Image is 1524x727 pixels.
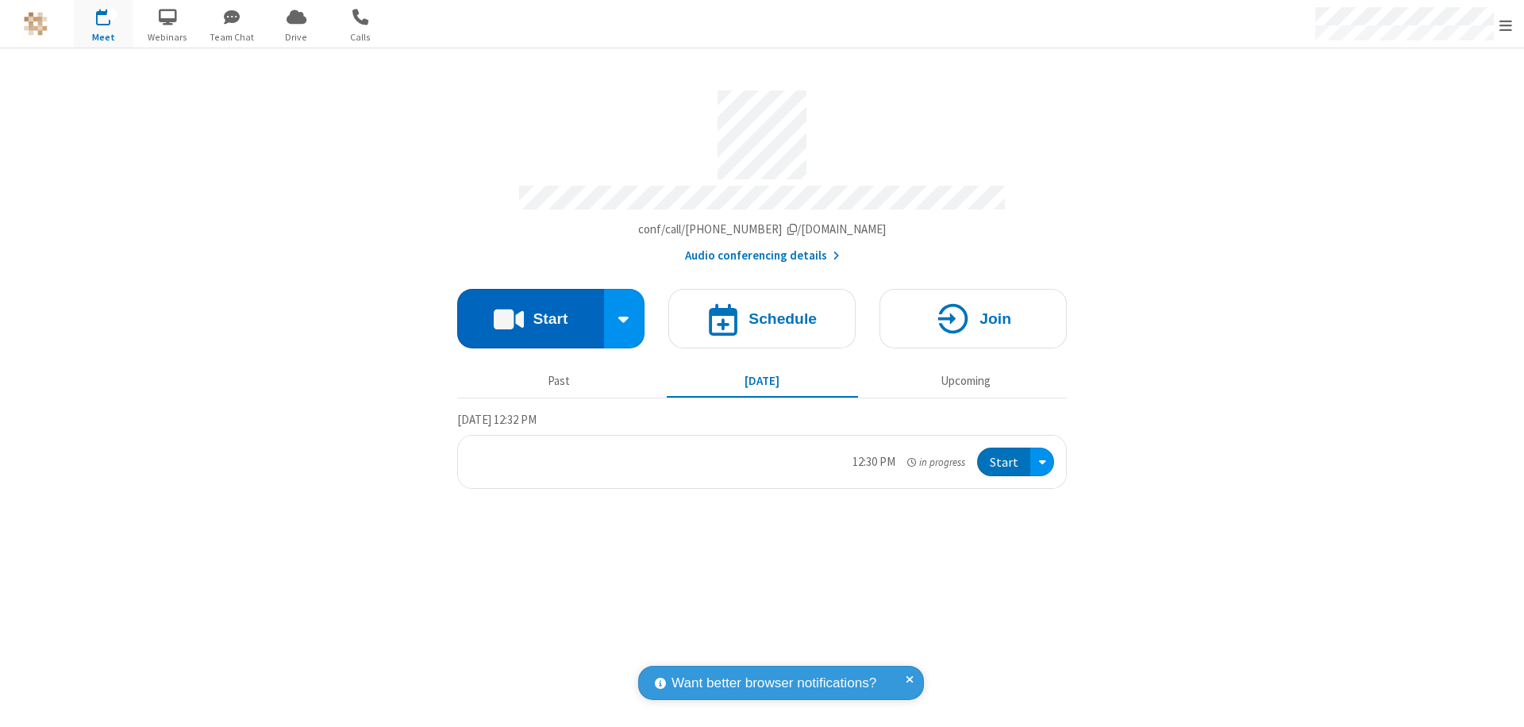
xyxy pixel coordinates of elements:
[457,412,537,427] span: [DATE] 12:32 PM
[672,673,876,694] span: Want better browser notifications?
[638,221,887,237] span: Copy my meeting room link
[24,12,48,36] img: QA Selenium DO NOT DELETE OR CHANGE
[979,311,1011,326] h4: Join
[879,289,1067,348] button: Join
[870,366,1061,396] button: Upcoming
[638,221,887,239] button: Copy my meeting room linkCopy my meeting room link
[107,9,117,21] div: 1
[74,30,133,44] span: Meet
[267,30,326,44] span: Drive
[604,289,645,348] div: Start conference options
[977,448,1030,477] button: Start
[533,311,568,326] h4: Start
[457,410,1067,490] section: Today's Meetings
[749,311,817,326] h4: Schedule
[668,289,856,348] button: Schedule
[331,30,391,44] span: Calls
[907,455,965,470] em: in progress
[464,366,655,396] button: Past
[1484,686,1512,716] iframe: Chat
[1030,448,1054,477] div: Open menu
[852,453,895,471] div: 12:30 PM
[685,247,840,265] button: Audio conferencing details
[667,366,858,396] button: [DATE]
[457,289,604,348] button: Start
[138,30,198,44] span: Webinars
[202,30,262,44] span: Team Chat
[457,79,1067,265] section: Account details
